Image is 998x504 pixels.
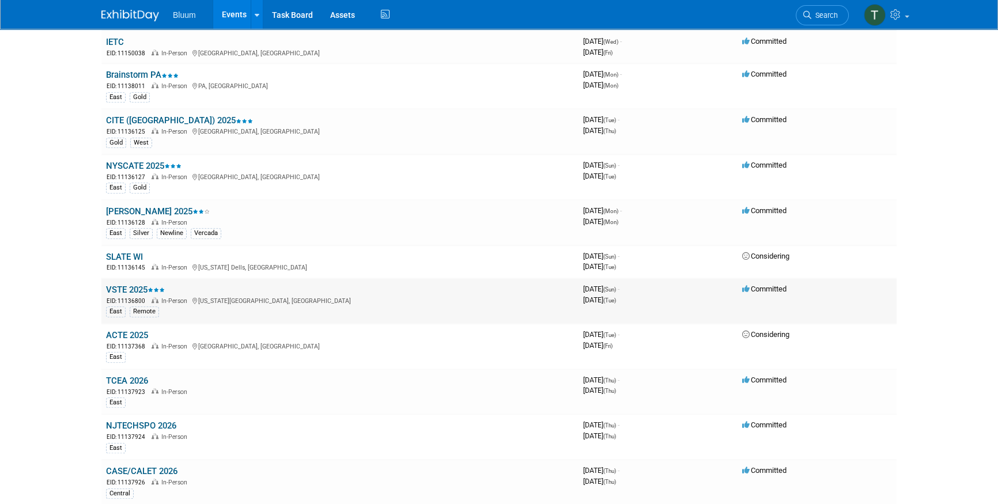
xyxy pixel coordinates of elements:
span: [DATE] [583,48,613,56]
a: NYSCATE 2025 [106,161,182,171]
div: [US_STATE] Dells, [GEOGRAPHIC_DATA] [106,262,574,272]
span: EID: 11137924 [107,434,150,440]
span: - [618,420,619,429]
span: Considering [742,252,789,260]
img: In-Person Event [152,128,158,134]
span: - [618,161,619,169]
span: In-Person [161,264,191,271]
span: EID: 11150038 [107,50,150,56]
div: [GEOGRAPHIC_DATA], [GEOGRAPHIC_DATA] [106,341,574,351]
span: (Thu) [603,422,616,429]
span: (Mon) [603,219,618,225]
span: (Mon) [603,208,618,214]
a: CASE/CALET 2026 [106,466,177,476]
a: SLATE WI [106,252,143,262]
div: PA, [GEOGRAPHIC_DATA] [106,81,574,90]
span: (Thu) [603,128,616,134]
div: East [106,306,126,317]
span: [DATE] [583,376,619,384]
a: IETC [106,37,124,47]
span: Bluum [173,10,196,20]
img: Taylor Bradley [864,4,886,26]
span: In-Person [161,297,191,305]
span: [DATE] [583,295,616,304]
span: (Fri) [603,343,613,349]
span: Committed [742,70,787,78]
span: In-Person [161,173,191,181]
span: EID: 11136127 [107,174,150,180]
span: - [618,330,619,339]
span: Committed [742,161,787,169]
img: In-Person Event [152,264,158,270]
span: In-Person [161,388,191,396]
a: [PERSON_NAME] 2025 [106,206,210,217]
img: In-Person Event [152,173,158,179]
img: In-Person Event [152,433,158,439]
a: Search [796,5,849,25]
span: (Thu) [603,388,616,394]
span: [DATE] [583,420,619,429]
span: EID: 11137926 [107,479,150,486]
a: TCEA 2026 [106,376,148,386]
a: Brainstorm PA [106,70,179,80]
div: East [106,92,126,103]
span: [DATE] [583,70,622,78]
div: East [106,352,126,362]
div: East [106,443,126,453]
span: Committed [742,285,787,293]
span: [DATE] [583,386,616,395]
div: Newline [157,228,187,238]
div: Vercada [191,228,221,238]
span: (Thu) [603,479,616,485]
a: ACTE 2025 [106,330,148,340]
div: [GEOGRAPHIC_DATA], [GEOGRAPHIC_DATA] [106,172,574,181]
span: [DATE] [583,466,619,475]
div: Central [106,488,134,499]
span: (Mon) [603,71,618,78]
span: [DATE] [583,252,619,260]
img: ExhibitDay [101,10,159,21]
span: (Tue) [603,117,616,123]
div: East [106,228,126,238]
span: - [620,37,622,46]
span: Committed [742,420,787,429]
span: EID: 11136125 [107,128,150,135]
span: (Thu) [603,377,616,384]
span: [DATE] [583,172,616,180]
span: (Fri) [603,50,613,56]
span: In-Person [161,128,191,135]
span: Committed [742,466,787,475]
span: EID: 11137923 [107,389,150,395]
div: [US_STATE][GEOGRAPHIC_DATA], [GEOGRAPHIC_DATA] [106,295,574,305]
span: In-Person [161,479,191,486]
span: (Mon) [603,82,618,89]
span: EID: 11136800 [107,298,150,304]
span: EID: 11136145 [107,264,150,271]
span: (Thu) [603,433,616,439]
span: In-Person [161,343,191,350]
div: East [106,183,126,193]
span: (Tue) [603,173,616,180]
div: Gold [130,183,150,193]
span: [DATE] [583,126,616,135]
span: [DATE] [583,206,622,215]
div: West [130,138,152,148]
span: (Wed) [603,39,618,45]
div: [GEOGRAPHIC_DATA], [GEOGRAPHIC_DATA] [106,126,574,136]
span: [DATE] [583,115,619,124]
span: (Sun) [603,253,616,260]
img: In-Person Event [152,50,158,55]
img: In-Person Event [152,479,158,484]
span: EID: 11137368 [107,343,150,350]
span: [DATE] [583,81,618,89]
span: [DATE] [583,161,619,169]
span: - [618,285,619,293]
img: In-Person Event [152,219,158,225]
span: [DATE] [583,477,616,486]
a: CITE ([GEOGRAPHIC_DATA]) 2025 [106,115,253,126]
span: In-Person [161,50,191,57]
span: Considering [742,330,789,339]
span: (Tue) [603,332,616,338]
span: - [618,252,619,260]
span: EID: 11138011 [107,83,150,89]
